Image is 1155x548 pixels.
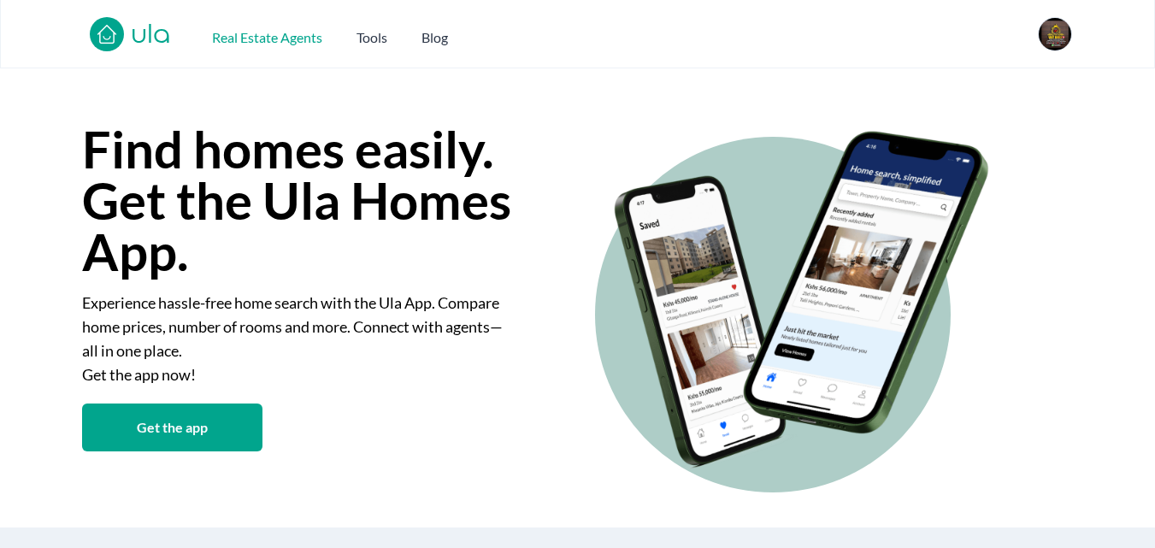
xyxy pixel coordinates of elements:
[357,27,387,48] h2: Tools
[421,27,448,48] h2: Blog
[82,123,578,277] h1: Find homes easily. Get the Ula Homes App.
[131,21,171,51] a: ula
[212,21,482,48] nav: Main
[421,21,448,48] a: Blog
[212,21,322,48] button: Real Estate Agents
[82,291,510,386] h2: Experience hassle-free home search with the Ula App. Compare home prices, number of rooms and mor...
[1038,17,1072,51] button: User Photo
[578,82,1074,492] img: Ula africa app in stores
[82,404,262,451] button: Get the app
[1039,18,1071,50] img: User Photo
[212,27,322,48] h2: Real Estate Agents
[357,21,387,48] button: Tools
